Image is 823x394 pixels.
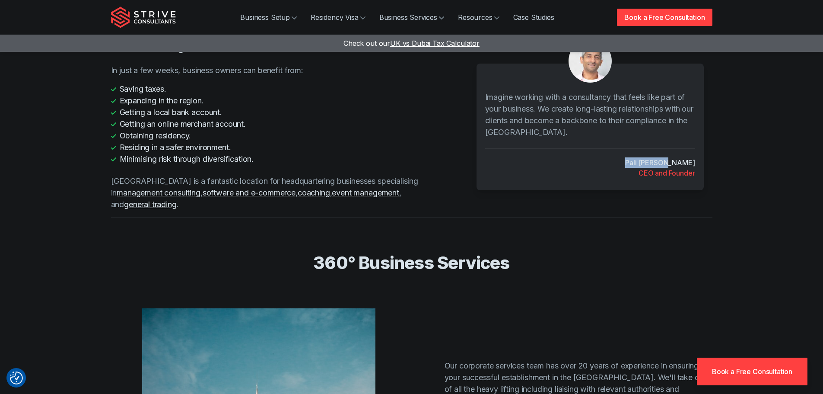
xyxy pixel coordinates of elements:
button: Consent Preferences [10,372,23,384]
p: In just a few weeks, business owners can benefit from: [111,64,430,76]
li: Getting a local bank account. [111,106,430,118]
li: Saving taxes. [111,83,430,95]
a: Business Services [372,9,451,26]
a: Book a Free Consultation [697,358,807,385]
img: Strive Consultants [111,6,176,28]
a: software and e-commerce [203,188,296,197]
li: Expanding in the region. [111,95,430,106]
a: Business Setup [233,9,304,26]
a: Resources [451,9,506,26]
a: Check out ourUK vs Dubai Tax Calculator [343,39,480,48]
p: [GEOGRAPHIC_DATA] is a fantastic location for headquartering businesses specialising in , , , , a... [111,175,430,210]
a: event management [332,188,399,197]
a: coaching [298,188,330,197]
a: general trading [124,200,177,209]
cite: Pali [PERSON_NAME] [625,157,695,168]
div: CEO and Founder [639,168,695,178]
img: Pali Banwait, CEO, Strive Consultants, Dubai, UAE [569,39,612,83]
li: Getting an online merchant account. [111,118,430,130]
img: Revisit consent button [10,372,23,384]
a: management consulting [117,188,200,197]
a: Book a Free Consultation [617,9,712,26]
h2: 360° Business Services [135,252,688,274]
a: Residency Visa [304,9,372,26]
li: Minimising risk through diversification. [111,153,430,165]
a: Case Studies [506,9,561,26]
span: UK vs Dubai Tax Calculator [390,39,480,48]
p: Imagine working with a consultancy that feels like part of your business. We create long-lasting ... [485,91,695,138]
li: Obtaining residency. [111,130,430,141]
li: Residing in a safer environment. [111,141,430,153]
